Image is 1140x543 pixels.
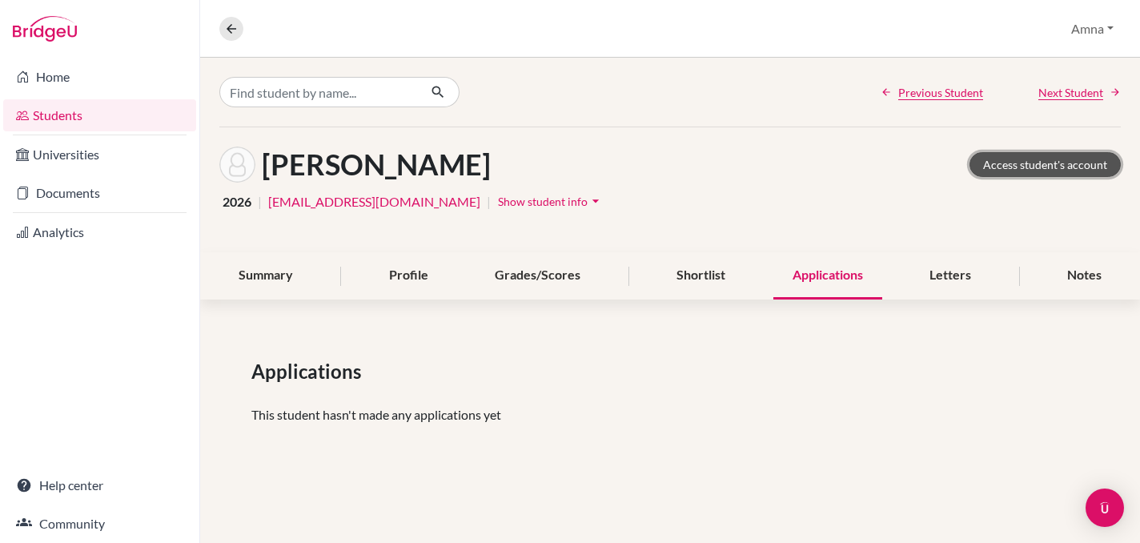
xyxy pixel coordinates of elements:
[262,147,491,182] h1: [PERSON_NAME]
[3,99,196,131] a: Students
[773,252,882,300] div: Applications
[3,61,196,93] a: Home
[487,192,491,211] span: |
[1086,489,1124,527] div: Open Intercom Messenger
[1064,14,1121,44] button: Amna
[3,216,196,248] a: Analytics
[1038,84,1121,101] a: Next Student
[657,252,745,300] div: Shortlist
[969,152,1121,177] a: Access student's account
[3,469,196,501] a: Help center
[910,252,990,300] div: Letters
[498,195,588,208] span: Show student info
[881,84,983,101] a: Previous Student
[13,16,77,42] img: Bridge-U
[258,192,262,211] span: |
[268,192,480,211] a: [EMAIL_ADDRESS][DOMAIN_NAME]
[219,77,418,107] input: Find student by name...
[251,405,1089,424] p: This student hasn't made any applications yet
[3,177,196,209] a: Documents
[898,84,983,101] span: Previous Student
[223,192,251,211] span: 2026
[1038,84,1103,101] span: Next Student
[219,147,255,183] img: Shahraiz Bhatti's avatar
[588,193,604,209] i: arrow_drop_down
[497,189,604,214] button: Show student infoarrow_drop_down
[3,508,196,540] a: Community
[370,252,448,300] div: Profile
[3,139,196,171] a: Universities
[1048,252,1121,300] div: Notes
[476,252,600,300] div: Grades/Scores
[219,252,312,300] div: Summary
[251,357,367,386] span: Applications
